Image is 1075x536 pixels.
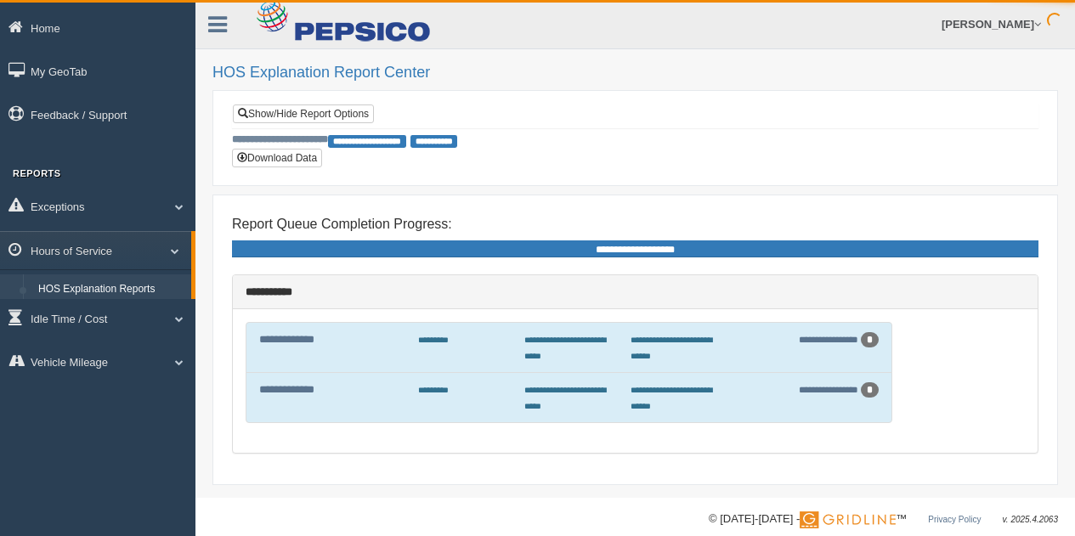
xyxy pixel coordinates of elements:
[233,104,374,123] a: Show/Hide Report Options
[928,515,981,524] a: Privacy Policy
[212,65,1058,82] h2: HOS Explanation Report Center
[232,217,1038,232] h4: Report Queue Completion Progress:
[232,149,322,167] button: Download Data
[1003,515,1058,524] span: v. 2025.4.2063
[800,511,896,528] img: Gridline
[31,274,191,305] a: HOS Explanation Reports
[709,511,1058,528] div: © [DATE]-[DATE] - ™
